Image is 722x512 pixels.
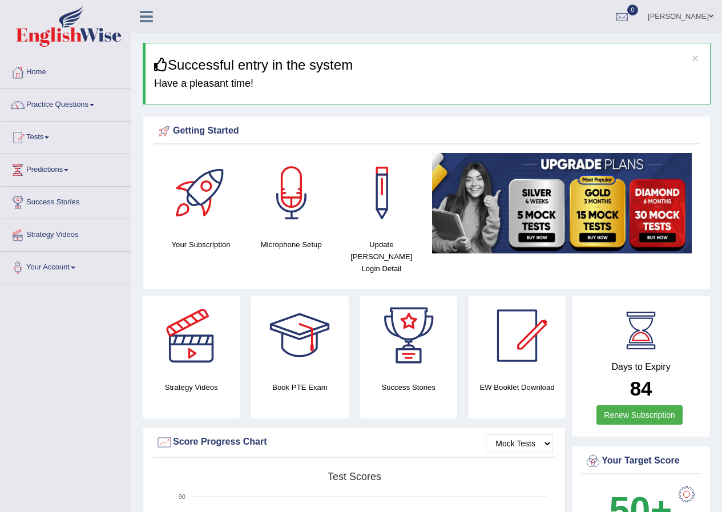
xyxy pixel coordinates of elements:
[154,78,701,90] h4: Have a pleasant time!
[251,381,348,393] h4: Book PTE Exam
[432,153,692,253] img: small5.jpg
[179,493,185,500] text: 90
[469,381,566,393] h4: EW Booklet Download
[156,123,697,140] div: Getting Started
[1,154,131,183] a: Predictions
[342,239,421,275] h4: Update [PERSON_NAME] Login Detail
[1,187,131,215] a: Success Stories
[252,239,330,251] h4: Microphone Setup
[1,252,131,280] a: Your Account
[156,434,552,451] div: Score Progress Chart
[596,405,683,425] a: Renew Subscription
[1,122,131,150] a: Tests
[584,453,697,470] div: Your Target Score
[1,57,131,85] a: Home
[1,89,131,118] a: Practice Questions
[360,381,457,393] h4: Success Stories
[143,381,240,393] h4: Strategy Videos
[328,471,381,482] tspan: Test scores
[630,377,652,400] b: 84
[1,219,131,248] a: Strategy Videos
[584,362,697,372] h4: Days to Expiry
[154,58,701,72] h3: Successful entry in the system
[162,239,240,251] h4: Your Subscription
[627,5,639,15] span: 0
[692,52,699,64] button: ×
